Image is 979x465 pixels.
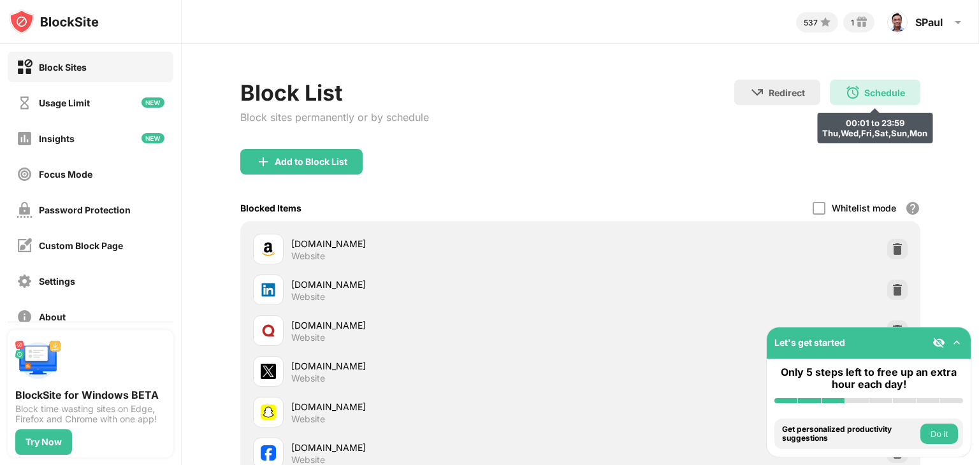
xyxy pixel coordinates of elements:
div: Thu,Wed,Fri,Sat,Sun,Mon [822,128,927,138]
div: BlockSite for Windows BETA [15,389,166,401]
img: customize-block-page-off.svg [17,238,33,254]
div: Blocked Items [240,203,301,213]
div: Try Now [25,437,62,447]
div: [DOMAIN_NAME] [291,400,580,413]
div: Website [291,250,325,262]
img: settings-off.svg [17,273,33,289]
div: [DOMAIN_NAME] [291,441,580,454]
img: push-desktop.svg [15,338,61,383]
img: time-usage-off.svg [17,95,33,111]
img: insights-off.svg [17,131,33,147]
img: block-on.svg [17,59,33,75]
div: Website [291,373,325,384]
div: [DOMAIN_NAME] [291,278,580,291]
img: favicons [261,445,276,461]
div: [DOMAIN_NAME] [291,318,580,332]
img: about-off.svg [17,309,33,325]
img: eye-not-visible.svg [932,336,945,349]
div: Focus Mode [39,169,92,180]
div: Usage Limit [39,97,90,108]
img: favicons [261,323,276,338]
div: Website [291,291,325,303]
img: logo-blocksite.svg [9,9,99,34]
div: 00:01 to 23:59 [822,118,927,128]
div: Let's get started [774,337,845,348]
div: Website [291,332,325,343]
div: 1 [851,18,854,27]
div: Block List [240,80,429,106]
div: Add to Block List [275,157,347,167]
div: Whitelist mode [832,203,896,213]
div: SPaul [915,16,943,29]
div: Only 5 steps left to free up an extra hour each day! [774,366,963,390]
img: favicons [261,364,276,379]
div: [DOMAIN_NAME] [291,359,580,373]
img: favicons [261,282,276,297]
img: points-small.svg [818,15,833,30]
button: Do it [920,424,958,444]
div: Custom Block Page [39,240,123,251]
div: Get personalized productivity suggestions [782,425,917,443]
div: About [39,311,66,322]
img: password-protection-off.svg [17,202,33,218]
div: Website [291,413,325,425]
div: Block Sites [39,62,87,73]
div: Settings [39,276,75,287]
img: favicons [261,241,276,257]
div: Block sites permanently or by schedule [240,111,429,124]
div: Redirect [769,87,805,98]
div: Password Protection [39,204,131,215]
img: omni-setup-toggle.svg [950,336,963,349]
img: ACg8ocLyxnEEArx44emheDAgAVCi-LACZgf3KmaaMfC1t3Rdjq-MgaMG=s96-c [887,12,908,32]
div: Schedule [864,87,905,98]
img: favicons [261,404,276,420]
img: focus-off.svg [17,166,33,182]
div: 537 [804,18,818,27]
div: Insights [39,133,75,144]
div: [DOMAIN_NAME] [291,237,580,250]
div: Block time wasting sites on Edge, Firefox and Chrome with one app! [15,404,166,424]
img: new-icon.svg [141,97,164,108]
img: reward-small.svg [854,15,869,30]
img: new-icon.svg [141,133,164,143]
